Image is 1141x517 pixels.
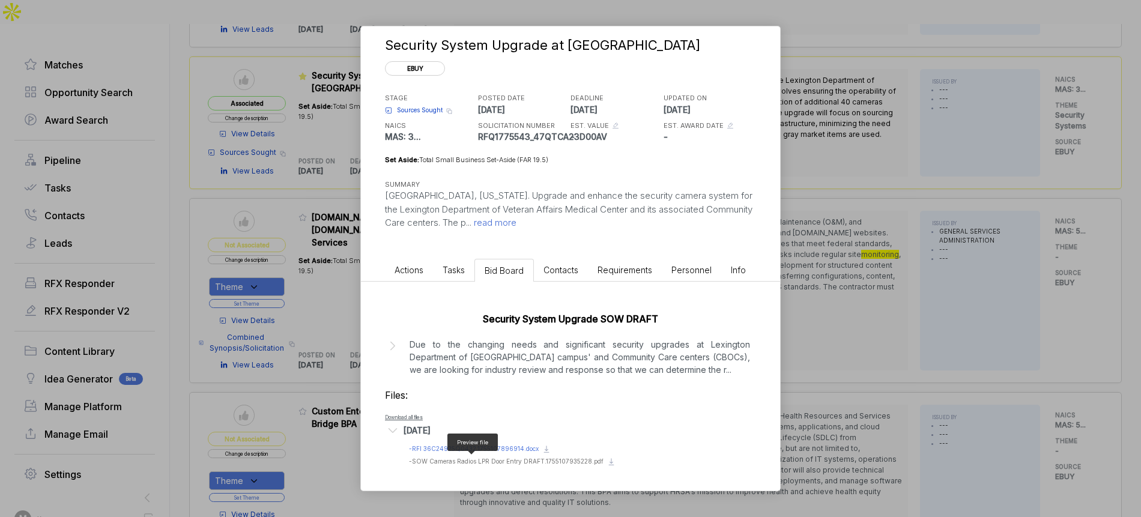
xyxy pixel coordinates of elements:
[395,265,423,275] span: Actions
[483,313,658,325] a: Security System Upgrade SOW DRAFT
[385,156,419,164] span: Set Aside:
[485,265,524,276] span: Bid Board
[385,189,756,230] p: [GEOGRAPHIC_DATA], [US_STATE]. Upgrade and enhance the security camera system for the Lexington D...
[671,265,712,275] span: Personnel
[385,388,756,402] h3: Files:
[478,130,568,143] p: RFQ1775543_47QTCA23D00AV
[664,121,724,131] h5: EST. AWARD DATE
[404,424,431,437] div: [DATE]
[443,265,465,275] span: Tasks
[385,93,475,103] h5: STAGE
[570,130,661,143] p: -
[385,180,737,190] h5: SUMMARY
[543,265,578,275] span: Contacts
[385,121,475,131] h5: NAICS
[385,132,421,142] span: MAS: 3 ...
[385,414,423,420] a: Download all files
[419,156,548,164] span: Total Small Business Set-Aside (FAR 19.5)
[570,103,661,116] p: [DATE]
[664,103,754,116] p: [DATE]
[385,35,751,55] div: Security System Upgrade at [GEOGRAPHIC_DATA]
[410,338,750,376] p: Due to the changing needs and significant security upgrades at Lexington Department of [GEOGRAPHI...
[731,265,746,275] span: Info
[478,121,568,131] h5: SOLICITATION NUMBER
[570,121,609,131] h5: EST. VALUE
[478,103,568,116] p: [DATE]
[664,93,754,103] h5: UPDATED ON
[478,93,568,103] h5: POSTED DATE
[385,106,443,115] a: Sources Sought
[471,217,516,228] span: read more
[385,61,445,76] span: ebuy
[409,458,604,465] span: - SOW Cameras Radios LPR Door Entry DRAFT.1755107935228.pdf
[570,93,661,103] h5: DEADLINE
[409,445,539,452] span: - RFI 36C24925Q0432.1755107896914.docx
[598,265,652,275] span: Requirements
[664,130,754,143] p: -
[397,106,443,115] span: Sources Sought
